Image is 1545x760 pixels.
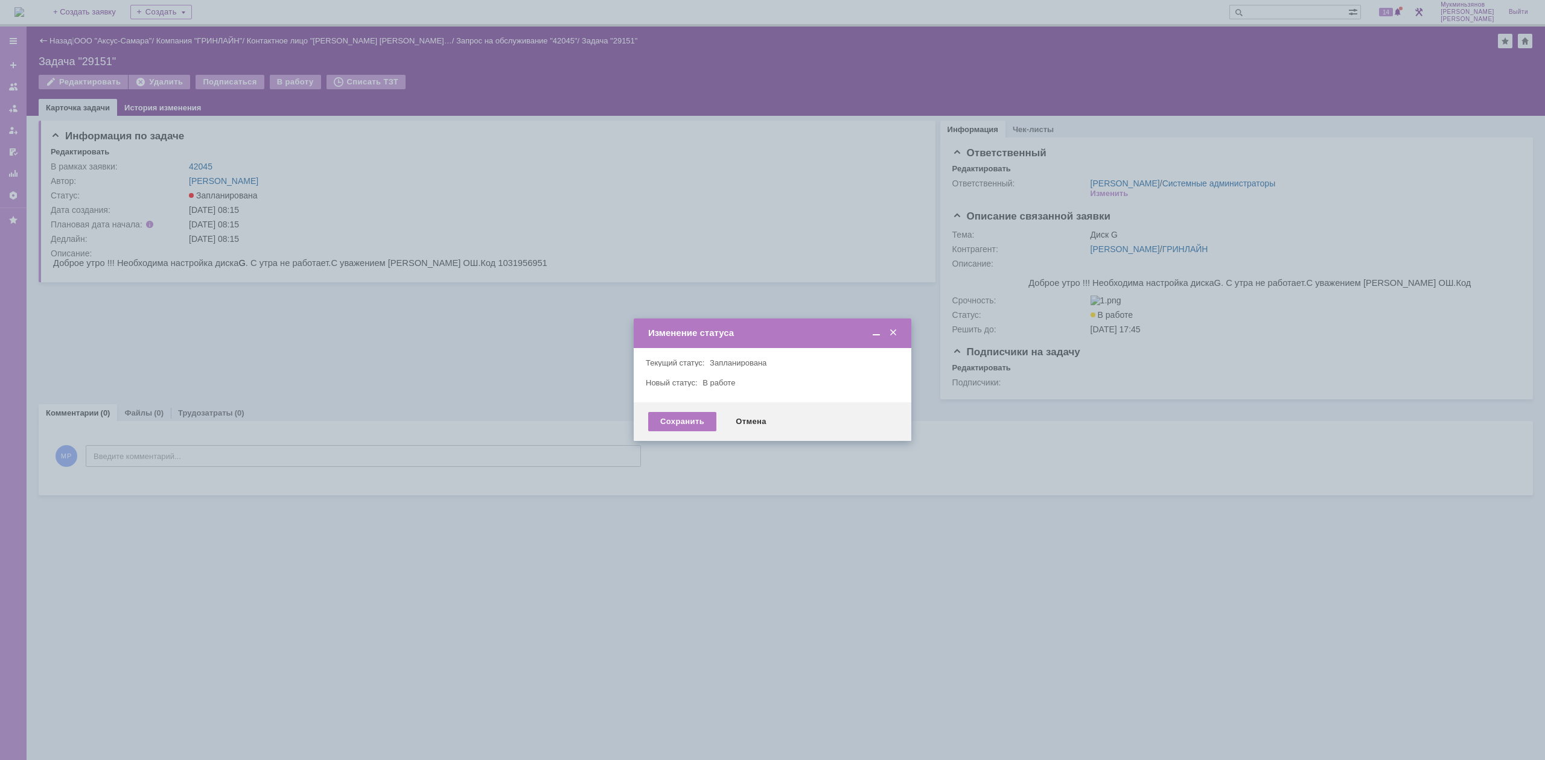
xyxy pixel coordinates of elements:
[702,378,735,387] span: В работе
[262,10,269,19] span: G
[646,378,698,387] label: Новый статус:
[887,328,899,338] span: Закрыть
[646,358,704,367] label: Текущий статус:
[710,358,766,367] span: Запланирована
[648,328,899,338] div: Изменение статуса
[870,328,882,338] span: Свернуть (Ctrl + M)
